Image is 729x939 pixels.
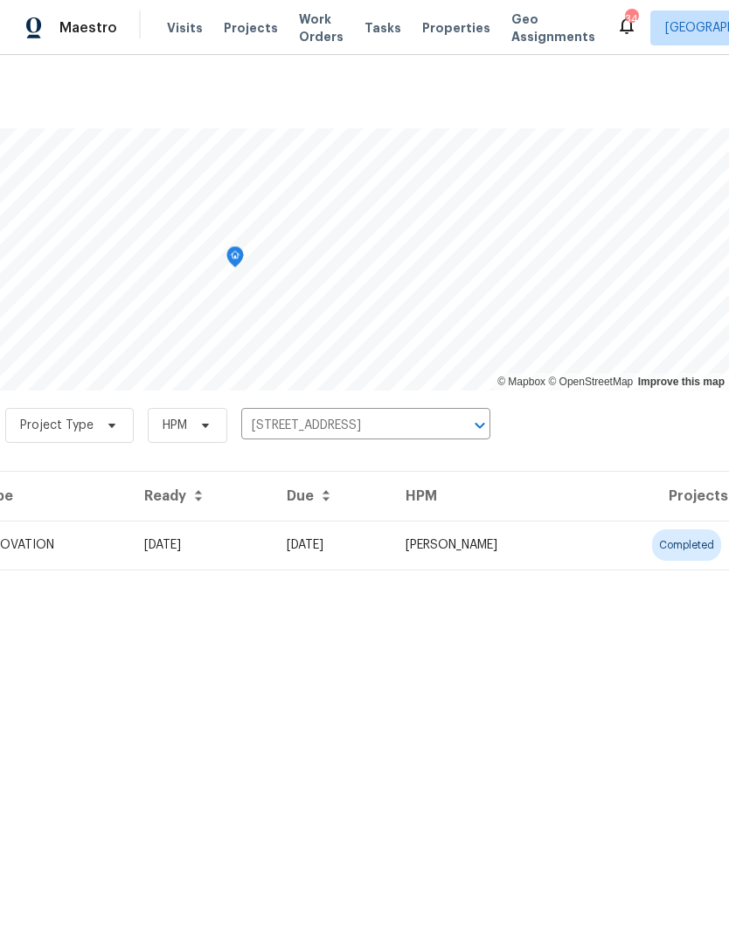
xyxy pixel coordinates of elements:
td: [PERSON_NAME] [392,521,583,570]
span: Projects [224,19,278,37]
span: Tasks [364,22,401,34]
span: Properties [422,19,490,37]
span: Maestro [59,19,117,37]
span: Visits [167,19,203,37]
span: Work Orders [299,10,344,45]
div: completed [652,529,721,561]
span: Project Type [20,417,94,434]
td: Acq COE 2025-07-29T00:00:00.000Z [130,521,273,570]
span: Geo Assignments [511,10,595,45]
span: HPM [163,417,187,434]
th: Due [273,472,392,521]
td: [DATE] [273,521,392,570]
a: OpenStreetMap [548,376,633,388]
th: Ready [130,472,273,521]
a: Improve this map [638,376,725,388]
input: Search projects [241,412,441,439]
div: 34 [625,10,637,28]
button: Open [468,413,492,438]
a: Mapbox [497,376,545,388]
th: HPM [392,472,583,521]
div: Map marker [226,246,244,273]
